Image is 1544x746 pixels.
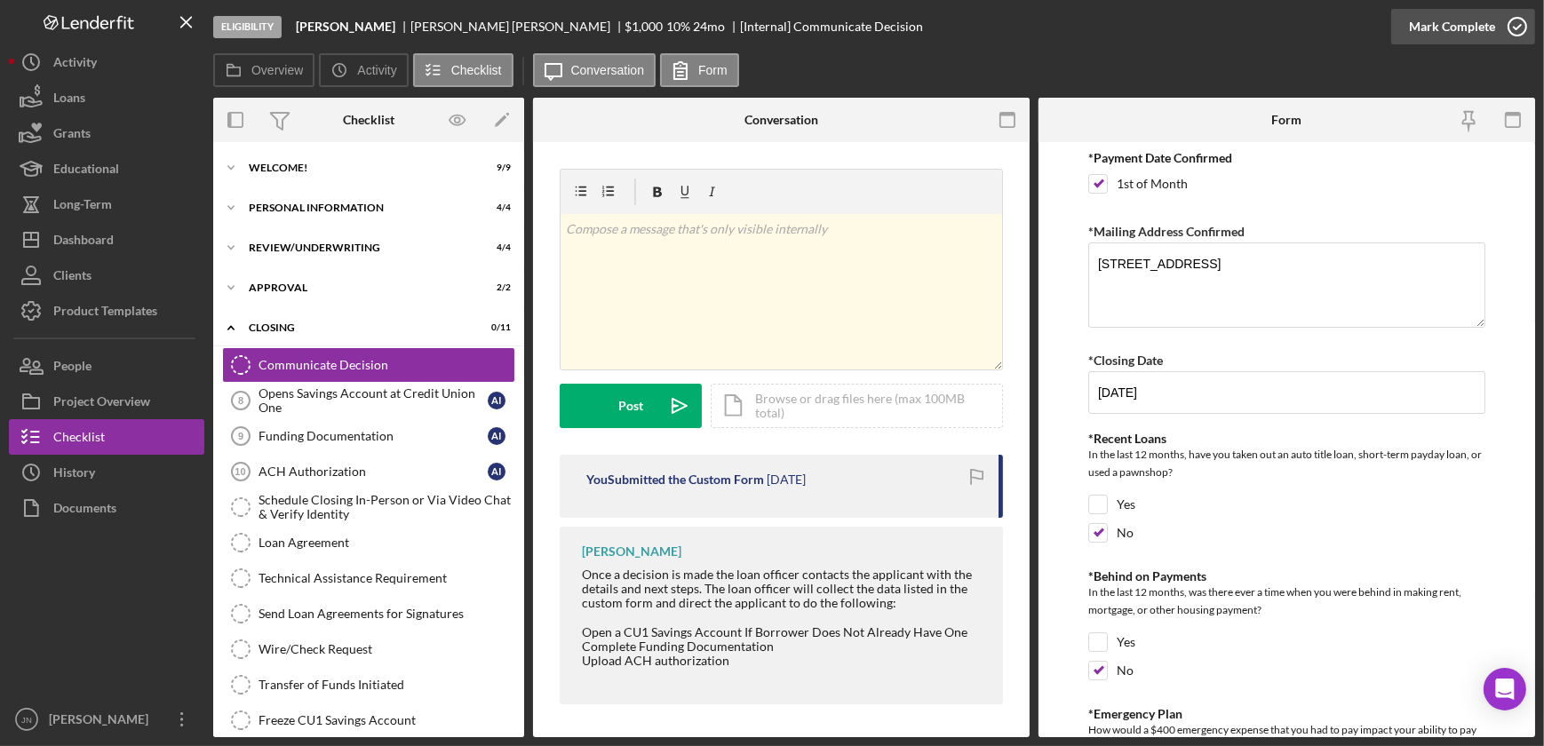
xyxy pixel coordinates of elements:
div: Eligibility [213,16,282,38]
div: Dashboard [53,222,114,262]
div: Project Overview [53,384,150,424]
div: Documents [53,490,116,530]
div: Opens Savings Account at Credit Union One [259,386,488,415]
div: Checklist [53,419,105,459]
div: Freeze CU1 Savings Account [259,713,514,727]
div: 24 mo [693,20,725,34]
button: Project Overview [9,384,204,419]
label: Activity [357,63,396,77]
a: Educational [9,151,204,186]
div: 2 / 2 [479,282,511,293]
div: *Emergency Plan [1088,707,1485,721]
button: Loans [9,80,204,115]
label: *Mailing Address Confirmed [1088,224,1245,239]
label: Checklist [451,63,502,77]
div: Upload ACH authorization [582,654,985,668]
a: Communicate Decision [222,347,515,383]
label: Conversation [571,63,645,77]
div: Loan Agreement [259,536,514,550]
tspan: 8 [238,395,243,406]
textarea: [STREET_ADDRESS] [1088,242,1485,328]
button: Conversation [533,53,657,87]
div: Checklist [343,113,394,127]
button: Clients [9,258,204,293]
div: 4 / 4 [479,242,511,253]
div: A I [488,392,505,409]
div: Clients [53,258,92,298]
div: History [53,455,95,495]
div: In the last 12 months, have you taken out an auto title loan, short-term payday loan, or used a p... [1088,446,1485,486]
tspan: 9 [238,431,243,441]
button: Checklist [413,53,513,87]
a: Technical Assistance Requirement [222,560,515,596]
button: Overview [213,53,314,87]
div: Closing [249,322,466,333]
div: 4 / 4 [479,202,511,213]
button: Activity [319,53,408,87]
div: Review/Underwriting [249,242,466,253]
div: Approval [249,282,466,293]
button: History [9,455,204,490]
button: Product Templates [9,293,204,329]
button: People [9,348,204,384]
button: Grants [9,115,204,151]
div: Mark Complete [1409,9,1495,44]
div: Wire/Check Request [259,642,514,656]
label: No [1117,662,1134,679]
div: Activity [53,44,97,84]
div: A I [488,427,505,445]
div: Communicate Decision [259,358,514,372]
text: JN [21,715,32,725]
div: [PERSON_NAME] [582,544,681,559]
button: Form [660,53,739,87]
a: 8Opens Savings Account at Credit Union OneAI [222,383,515,418]
label: Yes [1117,633,1135,651]
a: 9Funding DocumentationAI [222,418,515,454]
div: [Internal] Communicate Decision [740,20,923,34]
div: Educational [53,151,119,191]
a: Documents [9,490,204,526]
a: Loan Agreement [222,525,515,560]
div: [PERSON_NAME] [44,702,160,742]
div: [PERSON_NAME] [PERSON_NAME] [410,20,625,34]
div: A I [488,463,505,480]
label: Yes [1117,496,1135,513]
div: People [53,348,92,388]
div: Funding Documentation [259,429,488,443]
a: Schedule Closing In-Person or Via Video Chat & Verify Identity [222,489,515,525]
button: Post [560,384,702,428]
div: ACH Authorization [259,464,488,479]
div: You Submitted the Custom Form [586,472,764,487]
div: Open Intercom Messenger [1484,668,1526,710]
tspan: 10 [235,466,245,477]
button: Checklist [9,419,204,455]
div: Send Loan Agreements for Signatures [259,607,514,621]
time: 2025-10-10 19:16 [767,472,806,487]
button: Mark Complete [1391,9,1535,44]
div: Conversation [744,113,818,127]
a: Transfer of Funds Initiated [222,667,515,702]
label: No [1117,524,1134,542]
label: Form [698,63,728,77]
div: Personal Information [249,202,466,213]
div: Grants [53,115,91,155]
div: Loans [53,80,85,120]
a: Wire/Check Request [222,631,515,667]
div: 0 / 11 [479,322,511,333]
button: Dashboard [9,222,204,258]
div: Long-Term [53,186,112,226]
b: [PERSON_NAME] [296,20,395,34]
div: 9 / 9 [479,163,511,173]
span: $1,000 [625,19,664,34]
div: Form [1271,113,1301,127]
div: Once a decision is made the loan officer contacts the applicant with the details and next steps. ... [582,567,985,610]
button: JN[PERSON_NAME] [9,702,204,737]
a: Send Loan Agreements for Signatures [222,596,515,631]
button: Activity [9,44,204,80]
